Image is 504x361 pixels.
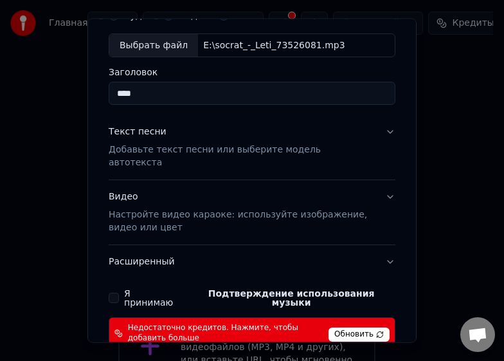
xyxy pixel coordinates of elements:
span: Обновить [328,327,390,341]
button: ВидеоНастройте видео караоке: используйте изображение, видео или цвет [109,180,395,245]
div: Видео [109,190,375,234]
div: Выбрать файл [109,33,198,57]
label: Аудио [124,10,153,19]
span: Недостаточно кредитов. Нажмите, чтобы добавить больше [128,323,323,344]
p: Добавьте текст песни или выберите модель автотекста [109,143,375,169]
label: Заголовок [109,68,395,77]
button: Расширенный [109,245,395,279]
label: Видео [179,10,208,19]
label: Я принимаю [124,289,395,307]
p: Настройте видео караоке: используйте изображение, видео или цвет [109,208,375,234]
label: URL [234,10,252,19]
div: Текст песни [109,125,166,138]
button: Текст песниДобавьте текст песни или выберите модель автотекста [109,115,395,180]
div: E:\socrat_-_Leti_73526081.mp3 [198,39,350,51]
button: Я принимаю [187,289,395,307]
